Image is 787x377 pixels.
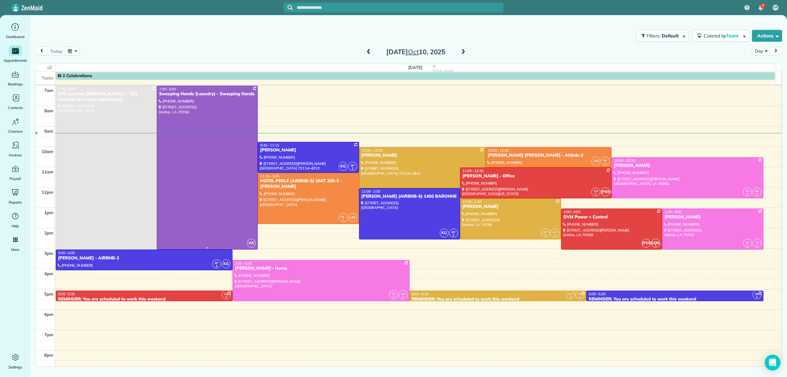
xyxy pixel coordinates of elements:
[633,30,689,42] a: Filters: Default
[408,48,419,56] span: Oct
[452,230,455,234] span: EP
[375,48,457,55] h2: [DATE] 10, 2025
[9,364,22,370] span: Settings
[11,246,19,253] span: More
[588,297,761,302] div: REMINDER: You are scheduled to work this weekend
[594,189,598,193] span: CG
[743,191,752,197] small: 2
[589,292,606,296] span: 5:00 - 5:30
[35,47,48,55] button: prev
[3,140,28,158] a: Invoices
[351,164,354,167] span: EP
[222,294,230,300] small: 1
[44,108,53,113] span: 8am
[726,33,739,39] span: Team
[664,210,681,214] span: 1:00 - 3:00
[235,261,252,266] span: 3:30 - 5:30
[647,33,660,39] span: Filters:
[753,191,761,197] small: 2
[3,211,28,229] a: Help
[44,88,53,93] span: 7am
[752,30,782,42] button: Actions
[752,47,770,55] button: Day
[541,232,549,238] small: 3
[260,178,357,189] div: HOTEL PERLE (AIRBNB-5) UNIT 205-5 - [PERSON_NAME]
[44,271,53,276] span: 4pm
[614,163,761,168] div: [PERSON_NAME]
[576,294,584,300] small: 1
[765,355,780,370] div: Open Intercom Messenger
[44,230,53,235] span: 2pm
[10,175,21,182] span: Payroll
[284,5,293,10] button: Focus search
[260,147,357,153] div: [PERSON_NAME]
[654,240,658,244] span: CG
[58,91,155,102] div: 925 Common [PERSON_NAME] L - 925 Common St Luxury Apartments
[339,162,348,171] span: KG
[44,332,53,337] span: 7pm
[753,294,761,300] small: 1
[3,45,28,64] a: Appointments
[487,153,610,158] div: [PERSON_NAME] [PERSON_NAME] - Airbnb-2
[58,297,231,302] div: REMINDER: You are scheduled to work this weekend
[3,93,28,111] a: Contacts
[361,148,383,153] span: 10:00 - 12:00
[408,65,422,70] span: [DATE]
[636,30,689,42] button: Filters: Default
[58,292,75,296] span: 5:00 - 5:30
[569,292,573,296] span: KP
[563,214,660,220] div: DVM Power + Control
[58,251,75,255] span: 3:00 - 4:00
[462,173,610,179] div: [PERSON_NAME] - Office
[412,292,429,296] span: 5:00 - 5:30
[4,57,27,64] span: Appointments
[42,149,53,154] span: 10am
[361,189,380,194] span: 12:00 - 2:30
[762,3,764,9] span: 7
[288,5,293,10] svg: Focus search
[6,33,25,40] span: Dashboard
[3,22,28,40] a: Dashboard
[349,166,357,172] small: 1
[159,87,176,91] span: 7:00 - 3:00
[42,189,53,195] span: 12pm
[260,143,279,147] span: 9:45 - 11:15
[58,255,231,261] div: [PERSON_NAME] - AIRBNB-2
[401,292,405,296] span: AR
[247,239,256,248] span: WC
[9,199,22,206] span: Reports
[664,214,761,220] div: [PERSON_NAME]
[743,243,752,249] small: 2
[692,30,749,42] button: Colored byTeam
[390,294,398,300] small: 2
[212,263,221,269] small: 1
[8,128,23,135] span: Cleaners
[462,168,484,173] span: 11:00 - 12:30
[3,352,28,370] a: Settings
[8,81,23,87] span: Bookings
[3,69,28,87] a: Bookings
[222,259,231,268] span: KG
[543,230,547,234] span: KP
[755,292,759,296] span: EP
[412,297,584,302] div: REMINDER: You are scheduled to work this weekend
[566,294,575,300] small: 3
[755,189,759,193] span: AR
[754,1,768,15] div: 7 unread notifications
[488,148,509,153] span: 10:00 - 11:00
[8,104,23,111] span: Contacts
[44,128,53,134] span: 9am
[603,158,607,162] span: ML
[551,232,559,238] small: 1
[348,213,357,222] span: LN
[3,164,28,182] a: Payroll
[642,239,651,248] span: [PERSON_NAME]
[578,292,582,296] span: KP
[563,210,580,214] span: 1:00 - 3:00
[770,47,782,55] button: next
[662,33,679,39] span: Default
[361,194,458,199] div: [PERSON_NAME] (AIRBNB-5) 1400 BARONNE
[704,33,741,39] span: Colored by
[462,199,481,204] span: 12:30 - 2:30
[652,243,660,249] small: 1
